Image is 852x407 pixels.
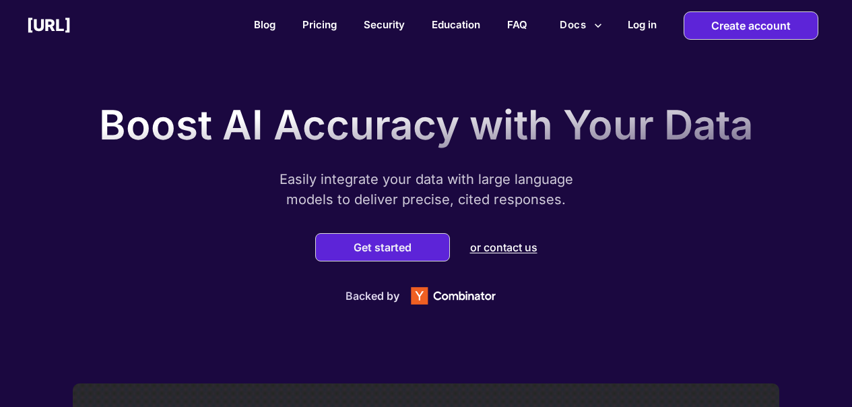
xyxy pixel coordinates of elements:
p: Create account [711,12,791,39]
p: Easily integrate your data with large language models to deliver precise, cited responses. [258,169,595,210]
a: FAQ [507,18,527,31]
p: Backed by [346,289,399,303]
a: Pricing [302,18,337,31]
h2: Log in [628,18,657,31]
p: Boost AI Accuracy with Your Data [99,100,753,149]
p: or contact us [470,241,537,254]
img: Y Combinator logo [399,280,507,312]
button: Get started [350,241,416,254]
button: more [554,12,608,38]
a: Security [364,18,405,31]
a: Blog [254,18,275,31]
a: Education [432,18,480,31]
h2: [URL] [27,15,71,35]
